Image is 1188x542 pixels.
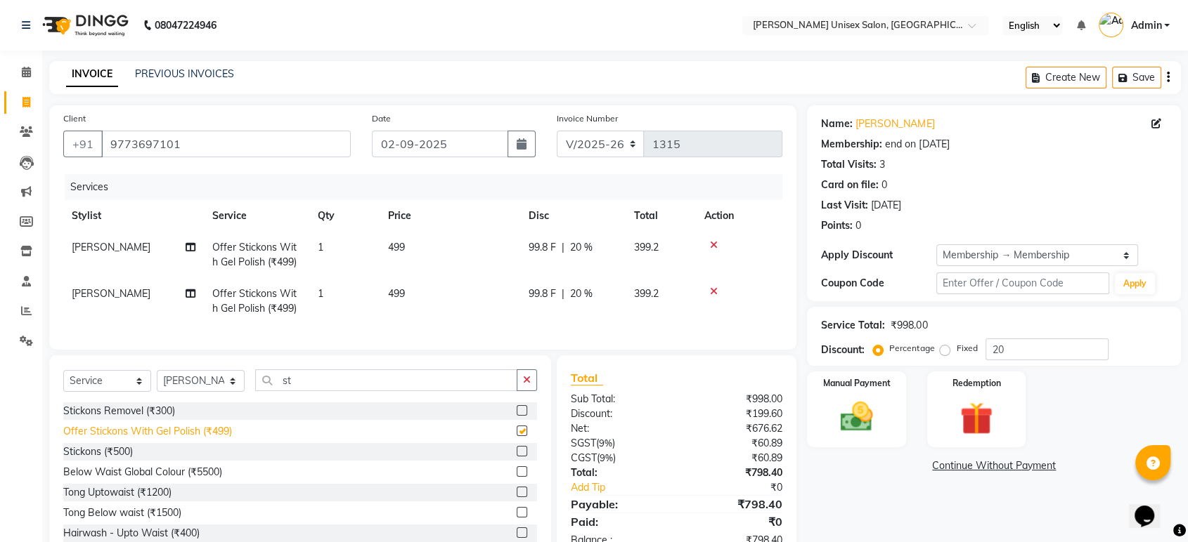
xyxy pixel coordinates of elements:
label: Client [63,112,86,125]
input: Enter Offer / Coupon Code [936,272,1109,294]
div: Sub Total: [560,392,677,407]
div: ( ) [560,436,677,451]
div: [DATE] [871,198,901,213]
img: _cash.svg [830,398,883,435]
span: 499 [388,241,405,253]
div: ₹798.40 [677,496,794,513]
span: 1 [318,241,323,253]
th: Stylist [63,200,204,232]
div: Card on file: [821,178,879,192]
div: ₹798.40 [677,465,794,480]
div: Service Total: [821,318,885,333]
div: Stickons Removel (₹300) [63,404,175,418]
span: SGST [571,437,596,449]
span: 99.8 F [529,286,556,301]
div: Name: [821,117,853,131]
div: Net: [560,421,677,436]
th: Qty [309,200,380,232]
a: Add Tip [560,480,696,495]
div: Points: [821,218,853,233]
th: Disc [520,200,626,232]
span: [PERSON_NAME] [72,287,150,300]
div: ₹60.89 [677,436,794,451]
div: ₹199.60 [677,407,794,421]
span: 20 % [570,240,593,255]
div: Payable: [560,496,677,513]
span: 399.2 [634,241,659,253]
th: Service [204,200,309,232]
div: Total Visits: [821,157,877,172]
span: 499 [388,287,405,300]
div: Total: [560,465,677,480]
span: CGST [571,451,597,464]
label: Redemption [952,377,1000,390]
span: | [562,286,564,301]
label: Manual Payment [823,377,891,390]
th: Action [696,200,782,232]
div: Discount: [821,343,865,357]
div: Coupon Code [821,276,936,291]
button: Create New [1026,67,1106,88]
div: Membership: [821,137,882,152]
a: Continue Without Payment [810,458,1178,473]
div: Tong Uptowaist (₹1200) [63,485,172,500]
div: Discount: [560,407,677,421]
label: Invoice Number [557,112,618,125]
span: | [562,240,564,255]
span: 9% [600,452,613,463]
div: Stickons (₹500) [63,444,133,459]
a: PREVIOUS INVOICES [135,67,234,80]
span: 20 % [570,286,593,301]
span: 9% [599,437,612,449]
div: Tong Below waist (₹1500) [63,505,181,520]
b: 08047224946 [155,6,217,45]
label: Fixed [956,342,977,355]
div: ₹0 [696,480,793,495]
button: +91 [63,131,103,157]
div: ₹676.62 [677,421,794,436]
div: ₹998.00 [891,318,927,333]
div: Offer Stickons With Gel Polish (₹499) [63,424,232,439]
span: 399.2 [634,287,659,300]
div: end on [DATE] [885,137,949,152]
div: 0 [882,178,887,192]
div: Below Waist Global Colour (₹5500) [63,465,222,480]
a: [PERSON_NAME] [856,117,934,131]
img: logo [36,6,132,45]
span: Offer Stickons With Gel Polish (₹499) [212,287,297,315]
div: ₹60.89 [677,451,794,465]
img: _gift.svg [950,398,1002,439]
th: Price [380,200,520,232]
label: Percentage [889,342,934,355]
span: Offer Stickons With Gel Polish (₹499) [212,241,297,268]
div: Hairwash - Upto Waist (₹400) [63,526,200,541]
div: Last Visit: [821,198,868,213]
button: Apply [1115,273,1155,294]
div: ₹0 [677,513,794,530]
div: 0 [856,218,861,233]
div: Apply Discount [821,248,936,263]
img: Admin [1099,13,1123,37]
div: ( ) [560,451,677,465]
div: Paid: [560,513,677,530]
div: Services [65,174,793,200]
span: 99.8 F [529,240,556,255]
iframe: chat widget [1129,486,1174,528]
button: Save [1112,67,1161,88]
a: INVOICE [66,62,118,87]
input: Search or Scan [255,369,517,391]
span: [PERSON_NAME] [72,241,150,253]
th: Total [626,200,696,232]
label: Date [372,112,391,125]
div: ₹998.00 [677,392,794,407]
span: Admin [1130,18,1161,33]
input: Search by Name/Mobile/Email/Code [101,131,351,157]
span: Total [571,371,603,385]
span: 1 [318,287,323,300]
div: 3 [879,157,885,172]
